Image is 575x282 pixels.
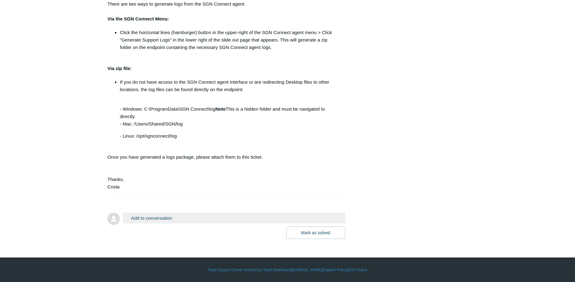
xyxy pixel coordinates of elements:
[107,66,132,71] strong: Via zip file:
[208,267,254,273] a: Todyl Support Center Home
[348,267,367,273] a: SGN Status
[120,29,339,51] li: Click the horizontal lines (hamburger) button in the upper-right of the SGN Connect agent menu > ...
[120,132,339,140] p: - Linux: /opt/sgnconnect/log
[120,78,339,93] p: If you do not have access to the SGN Connect agent interface or are redirecting Desktop files to ...
[255,267,291,273] a: Your Todyl Dashboard
[286,227,345,239] button: Mark as solved
[120,98,339,128] p: - Windows: C:\ProgramData\SGN Connect\log This is a hidden folder and must be navigated to direct...
[123,213,345,223] button: Add to conversation
[323,267,347,273] a: Support Policy
[292,267,322,273] a: [DOMAIN_NAME]
[215,106,226,112] strong: Note
[107,16,169,21] strong: Via the SGN Connect Menu:
[107,267,468,273] div: | | | |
